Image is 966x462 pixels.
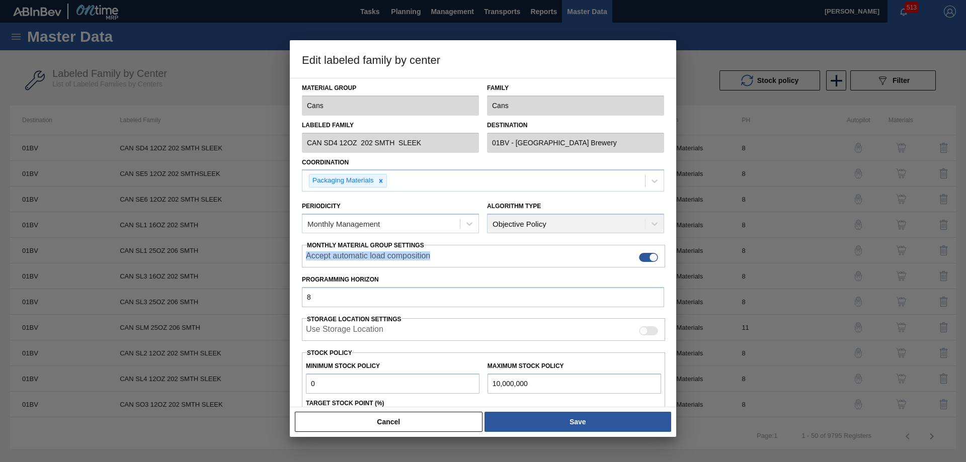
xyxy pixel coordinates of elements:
[290,40,676,78] h3: Edit labeled family by center
[488,362,564,369] label: Maximum Stock Policy
[487,118,664,133] label: Destination
[302,118,479,133] label: Labeled Family
[485,412,671,432] button: Save
[309,174,375,187] div: Packaging Materials
[307,220,380,228] div: Monthly Management
[295,412,482,432] button: Cancel
[302,203,341,210] label: Periodicity
[306,325,383,337] label: When enabled, the system will display stocks from different storage locations.
[307,349,352,356] label: Stock Policy
[306,362,380,369] label: Minimum Stock Policy
[302,159,349,166] label: Coordination
[307,242,424,249] span: Monthly Material Group Settings
[302,272,664,287] label: Programming Horizon
[487,81,664,96] label: Family
[306,251,430,263] label: Accept automatic load composition
[307,316,401,323] span: Storage Location Settings
[302,81,479,96] label: Material Group
[487,203,541,210] label: Algorithm Type
[306,400,384,407] label: Target Stock Point (%)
